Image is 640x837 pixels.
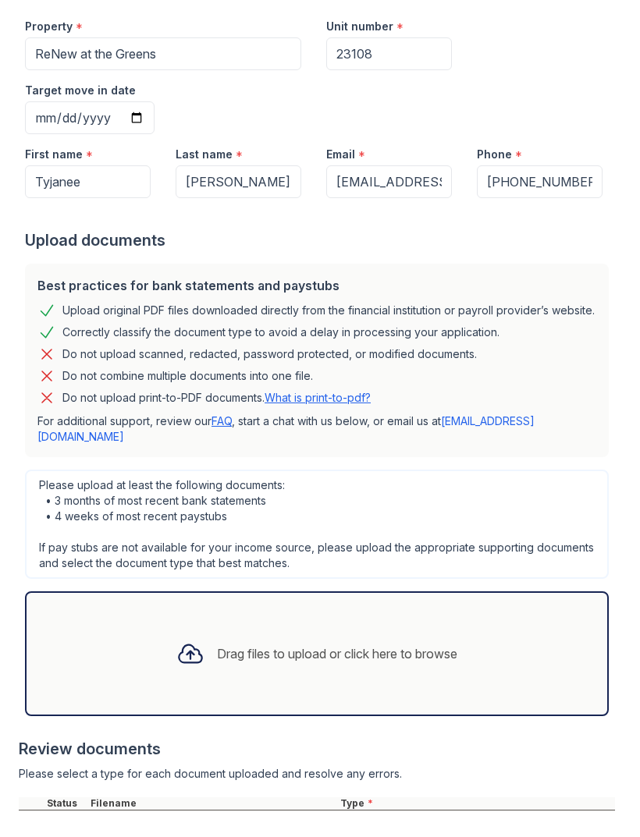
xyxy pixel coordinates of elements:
[37,276,596,295] div: Best practices for bank statements and paystubs
[37,413,596,445] p: For additional support, review our , start a chat with us below, or email us at
[217,644,457,663] div: Drag files to upload or click here to browse
[25,19,73,34] label: Property
[62,323,500,342] div: Correctly classify the document type to avoid a delay in processing your application.
[25,470,609,579] div: Please upload at least the following documents: • 3 months of most recent bank statements • 4 wee...
[326,19,393,34] label: Unit number
[25,83,136,98] label: Target move in date
[19,738,615,760] div: Review documents
[176,147,233,162] label: Last name
[212,414,232,427] a: FAQ
[477,147,512,162] label: Phone
[19,766,615,782] div: Please select a type for each document uploaded and resolve any errors.
[62,367,313,385] div: Do not combine multiple documents into one file.
[44,797,87,810] div: Status
[62,390,371,406] p: Do not upload print-to-PDF documents.
[326,147,355,162] label: Email
[25,147,83,162] label: First name
[87,797,337,810] div: Filename
[265,391,371,404] a: What is print-to-pdf?
[337,797,615,810] div: Type
[37,414,535,443] a: [EMAIL_ADDRESS][DOMAIN_NAME]
[62,301,595,320] div: Upload original PDF files downloaded directly from the financial institution or payroll provider’...
[62,345,477,364] div: Do not upload scanned, redacted, password protected, or modified documents.
[25,229,615,251] div: Upload documents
